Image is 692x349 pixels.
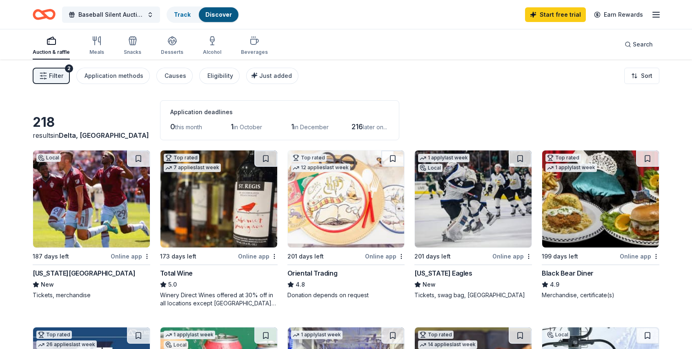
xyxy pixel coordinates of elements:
div: Local [164,341,188,349]
div: 12 applies last week [291,163,350,172]
div: Local [545,331,570,339]
div: Top rated [291,154,327,162]
div: Online app [365,251,405,261]
a: Earn Rewards [589,7,648,22]
div: Total Wine [160,268,193,278]
button: Sort [624,68,659,84]
div: 201 days left [414,252,451,261]
div: 26 applies last week [36,340,97,349]
div: Black Bear Diner [542,268,594,278]
div: Top rated [418,331,454,339]
div: Online app [492,251,532,261]
a: Track [174,11,191,18]
div: Top rated [164,154,199,162]
div: Auction & raffle [33,49,70,55]
span: Filter [49,71,63,81]
div: 199 days left [542,252,578,261]
div: Application deadlines [170,107,389,117]
button: Application methods [76,68,150,84]
div: 187 days left [33,252,69,261]
div: Causes [165,71,186,81]
div: 1 apply last week [418,154,469,162]
div: Alcohol [203,49,221,55]
a: Image for Colorado Eagles1 applylast weekLocal201 days leftOnline app[US_STATE] EaglesNewTickets,... [414,150,532,299]
span: Sort [641,71,652,81]
span: New [41,280,54,289]
span: 4.8 [296,280,305,289]
button: TrackDiscover [167,7,239,23]
div: Tickets, swag bag, [GEOGRAPHIC_DATA] [414,291,532,299]
a: Home [33,5,56,24]
div: Eligibility [207,71,233,81]
a: Start free trial [525,7,586,22]
span: Baseball Silent Auction [78,10,144,20]
div: Top rated [36,331,72,339]
a: Image for Total WineTop rated7 applieslast week173 days leftOnline appTotal Wine5.0Winery Direct ... [160,150,278,307]
div: Application methods [85,71,143,81]
div: Desserts [161,49,183,55]
a: Image for Black Bear DinerTop rated1 applylast week199 days leftOnline appBlack Bear Diner4.9Merc... [542,150,659,299]
span: later on... [363,124,387,130]
div: Meals [89,49,104,55]
div: Online app [111,251,150,261]
button: Eligibility [199,68,240,84]
div: [US_STATE] Eagles [414,268,472,278]
span: New [423,280,436,289]
div: results [33,130,150,140]
div: Local [36,154,61,162]
span: in December [294,124,329,130]
div: Beverages [241,49,268,55]
div: Online app [620,251,659,261]
div: Local [418,164,443,172]
button: Causes [156,68,193,84]
div: 14 applies last week [418,340,477,349]
button: Meals [89,33,104,60]
button: Snacks [124,33,141,60]
span: in [53,131,149,139]
img: Image for Colorado Rapids [33,150,150,247]
span: 5.0 [168,280,177,289]
span: 0 [170,122,175,131]
a: Image for Colorado RapidsLocal187 days leftOnline app[US_STATE][GEOGRAPHIC_DATA]NewTickets, merch... [33,150,150,299]
div: Winery Direct Wines offered at 30% off in all locations except [GEOGRAPHIC_DATA], [GEOGRAPHIC_DAT... [160,291,278,307]
span: Just added [259,72,292,79]
span: this month [175,124,202,130]
div: 173 days left [160,252,196,261]
div: 218 [33,114,150,130]
button: Auction & raffle [33,33,70,60]
img: Image for Oriental Trading [288,150,405,247]
div: 1 apply last week [164,331,215,339]
div: 1 apply last week [291,331,343,339]
button: Baseball Silent Auction [62,7,160,23]
div: [US_STATE][GEOGRAPHIC_DATA] [33,268,135,278]
div: Merchandise, certificate(s) [542,291,659,299]
button: Just added [246,68,298,84]
button: Desserts [161,33,183,60]
div: Donation depends on request [287,291,405,299]
button: Beverages [241,33,268,60]
button: Filter2 [33,68,70,84]
span: 4.9 [550,280,559,289]
div: 1 apply last week [545,163,597,172]
div: 201 days left [287,252,324,261]
div: Snacks [124,49,141,55]
a: Image for Oriental TradingTop rated12 applieslast week201 days leftOnline appOriental Trading4.8D... [287,150,405,299]
div: Oriental Trading [287,268,338,278]
div: Online app [238,251,278,261]
span: Delta, [GEOGRAPHIC_DATA] [59,131,149,139]
img: Image for Total Wine [160,150,277,247]
span: 1 [231,122,234,131]
img: Image for Black Bear Diner [542,150,659,247]
span: in October [234,124,262,130]
button: Search [618,36,659,53]
button: Alcohol [203,33,221,60]
div: Top rated [545,154,581,162]
div: 7 applies last week [164,163,221,172]
a: Discover [205,11,232,18]
span: 216 [352,122,363,131]
div: Tickets, merchandise [33,291,150,299]
span: Search [633,40,653,49]
img: Image for Colorado Eagles [415,150,532,247]
span: 1 [291,122,294,131]
div: 2 [65,64,73,73]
